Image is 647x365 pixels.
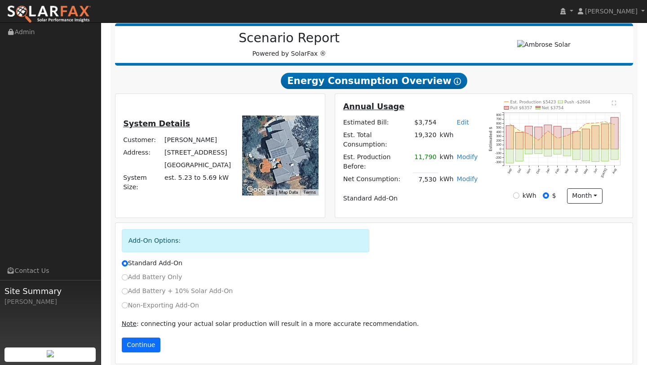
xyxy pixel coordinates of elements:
[4,285,96,297] span: Site Summary
[413,173,438,186] td: 7,530
[554,126,561,149] rect: onclick=""
[122,320,419,327] span: : connecting your actual solar production will result in a more accurate recommendation.
[120,31,459,58] div: Powered by SolarFax ®
[122,146,163,159] td: Address:
[547,130,549,132] circle: onclick=""
[122,258,182,268] label: Standard Add-On
[122,320,137,327] u: Note
[507,168,512,175] text: Sep
[413,151,438,173] td: 11,790
[123,119,190,128] u: System Details
[515,133,523,149] rect: onclick=""
[341,173,413,186] td: Net Consumption:
[122,301,199,310] label: Non-Exporting Add-On
[454,78,461,85] i: Show Help
[244,184,274,196] a: Open this area in Google Maps (opens a new window)
[538,140,539,141] circle: onclick=""
[122,338,160,353] button: Continue
[163,134,233,146] td: [PERSON_NAME]
[535,127,542,149] rect: onclick=""
[576,131,577,132] circle: onclick=""
[554,149,561,154] rect: onclick=""
[303,190,316,195] a: Terms (opens in new tab)
[523,191,536,200] label: kWh
[341,192,479,205] td: Standard Add-On
[563,149,571,156] rect: onclick=""
[506,149,514,163] rect: onclick=""
[528,134,530,135] circle: onclick=""
[573,131,581,149] rect: onclick=""
[122,272,182,282] label: Add Battery Only
[495,156,501,159] text: -200
[496,117,501,120] text: 700
[563,129,571,149] rect: onclick=""
[496,130,501,134] text: 400
[496,139,501,142] text: 200
[552,191,556,200] label: $
[510,105,532,110] text: Pull $6357
[457,175,478,182] a: Modify
[496,113,501,116] text: 800
[122,260,128,267] input: Standard Add-On
[341,129,413,151] td: Est. Total Consumption:
[536,168,541,174] text: Dec
[341,116,413,129] td: Estimated Bill:
[122,288,128,294] input: Add Battery + 10% Solar Add-On
[7,5,91,24] img: SolarFax
[510,99,556,104] text: Est. Production $5423
[122,286,233,296] label: Add Battery + 10% Solar Add-On
[509,124,510,125] circle: onclick=""
[604,121,606,122] circle: onclick=""
[595,122,596,124] circle: onclick=""
[281,73,467,89] span: Energy Consumption Overview
[542,105,564,110] text: Net $3754
[163,159,233,171] td: [GEOGRAPHIC_DATA]
[496,122,501,125] text: 600
[567,188,603,204] button: month
[600,168,607,178] text: [DATE]
[244,184,274,196] img: Google
[163,172,233,194] td: System Size
[518,130,520,131] circle: onclick=""
[554,168,559,174] text: Feb
[341,151,413,173] td: Est. Production Before:
[557,138,558,139] circle: onclick=""
[122,229,369,252] div: Add-On Options:
[413,116,438,129] td: $3,754
[567,135,568,136] circle: onclick=""
[457,119,469,126] a: Edit
[612,100,616,106] text: 
[573,149,581,160] rect: onclick=""
[163,146,233,159] td: [STREET_ADDRESS]
[164,174,229,181] span: est. 5.23 to 5.69 kW
[438,151,455,173] td: kWh
[122,302,128,308] input: Non-Exporting Add-On
[535,149,542,154] rect: onclick=""
[343,102,404,111] u: Annual Usage
[279,189,298,196] button: Map Data
[515,149,523,161] rect: onclick=""
[574,168,579,174] text: Apr
[592,149,599,162] rect: onclick=""
[438,173,455,186] td: kWh
[564,99,590,104] text: Push -$2604
[526,168,532,174] text: Nov
[124,31,454,46] h2: Scenario Report
[496,135,501,138] text: 300
[488,127,493,151] text: Estimated $
[582,149,590,161] rect: onclick=""
[585,123,587,124] circle: onclick=""
[4,297,96,307] div: [PERSON_NAME]
[582,129,590,149] rect: onclick=""
[438,129,479,151] td: kWh
[612,168,617,175] text: Aug
[543,192,549,199] input: $
[496,143,501,147] text: 100
[525,126,533,149] rect: onclick=""
[496,126,501,129] text: 500
[513,192,519,199] input: kWh
[583,168,589,175] text: May
[517,40,571,49] img: Ambrose Solar
[457,153,478,160] a: Modify
[544,149,552,156] rect: onclick=""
